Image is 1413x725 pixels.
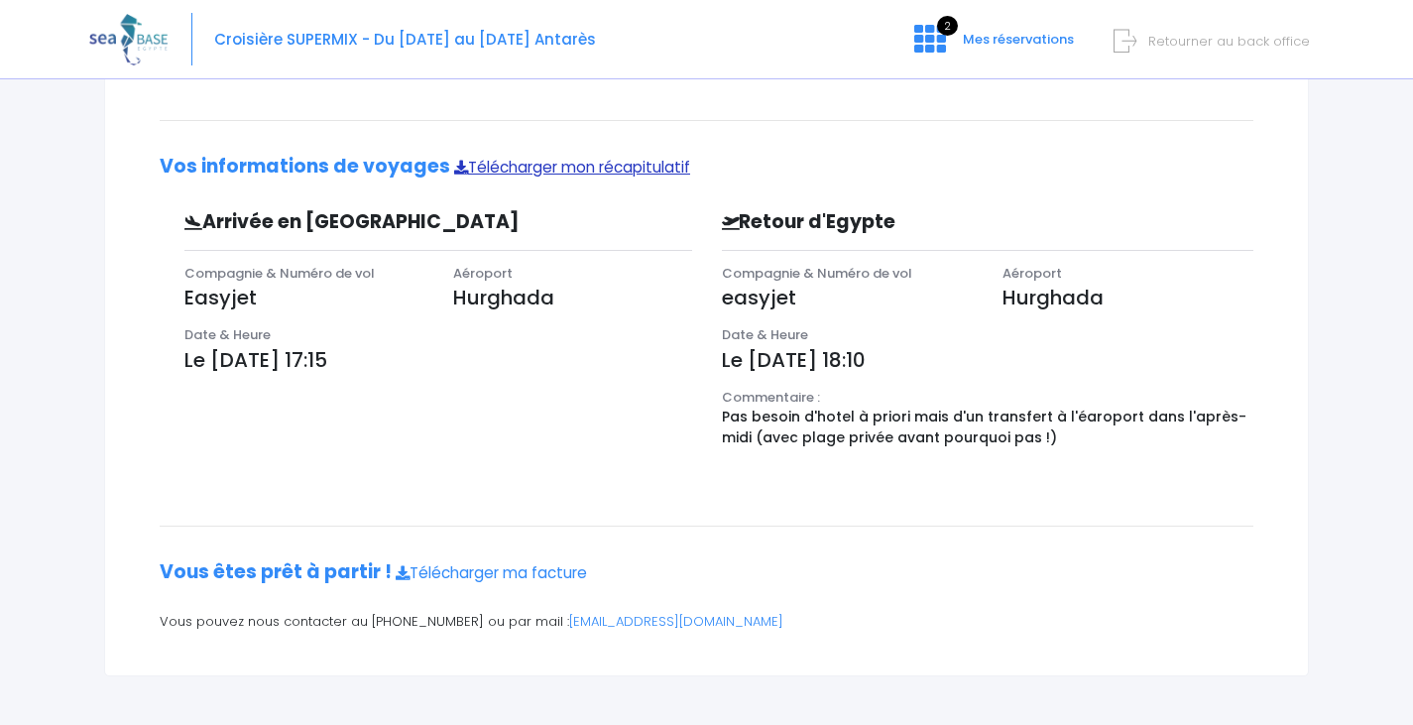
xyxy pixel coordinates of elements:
p: Hurghada [453,283,692,312]
p: Vous pouvez nous contacter au [PHONE_NUMBER] ou par mail : [160,612,1253,632]
a: Télécharger ma facture [396,562,587,583]
h3: Arrivée en [GEOGRAPHIC_DATA] [170,211,572,234]
span: Retourner au back office [1148,32,1310,51]
a: Télécharger mon récapitulatif [454,157,690,178]
span: Compagnie & Numéro de vol [722,264,912,283]
span: Commentaire : [722,388,820,407]
p: Le [DATE] 17:15 [184,345,692,375]
span: Date & Heure [184,325,271,344]
h3: Retour d'Egypte [707,211,1128,234]
p: easyjet [722,283,973,312]
a: [EMAIL_ADDRESS][DOMAIN_NAME] [569,612,783,631]
a: Retourner au back office [1121,32,1310,51]
span: Compagnie & Numéro de vol [184,264,375,283]
span: Croisière SUPERMIX - Du [DATE] au [DATE] Antarès [214,29,596,50]
span: Date & Heure [722,325,808,344]
span: Mes réservations [963,30,1074,49]
a: 2 Mes réservations [898,37,1086,56]
p: Easyjet [184,283,423,312]
span: Aéroport [1002,264,1062,283]
h2: Vos informations de voyages [160,156,1253,179]
span: 2 [937,16,958,36]
h2: Vous êtes prêt à partir ! [160,561,1253,584]
p: Pas besoin d'hotel à priori mais d'un transfert à l'éaroport dans l'après-midi (avec plage privée... [722,407,1254,448]
p: Hurghada [1002,283,1253,312]
span: Aéroport [453,264,513,283]
p: Le [DATE] 18:10 [722,345,1254,375]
